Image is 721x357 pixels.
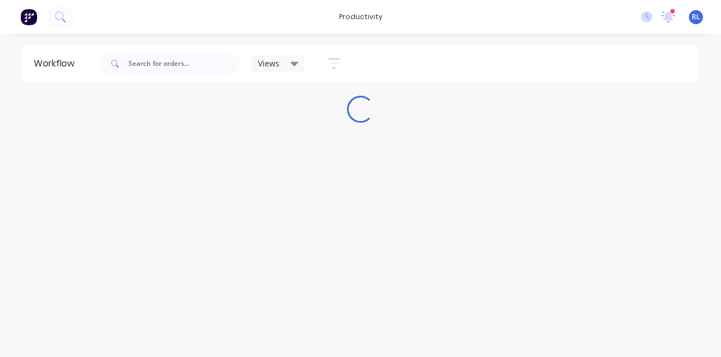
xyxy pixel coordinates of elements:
input: Search for orders... [128,52,240,75]
div: productivity [333,8,388,25]
div: Workflow [34,57,80,70]
img: Factory [20,8,37,25]
span: RL [692,12,700,22]
span: Views [258,57,279,69]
